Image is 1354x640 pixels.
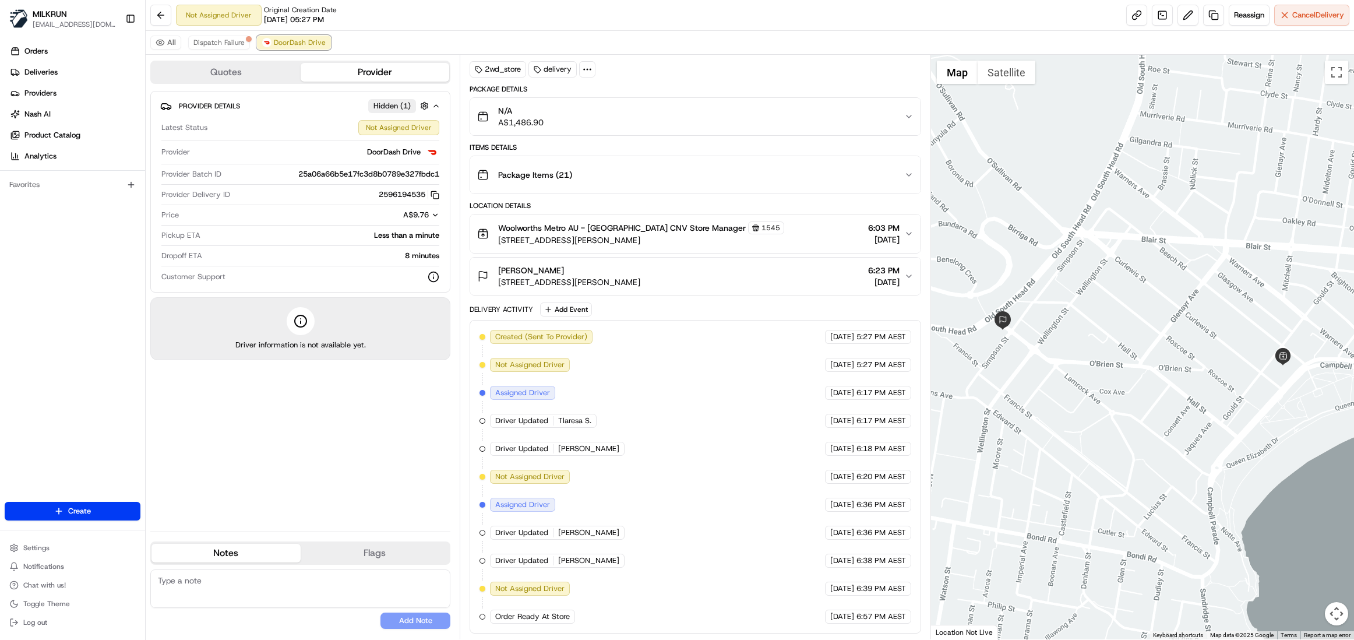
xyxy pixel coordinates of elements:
span: 25a06a66b5e17fc3d8b0789e327fbdc1 [298,169,439,180]
div: 2wd_store [470,61,526,78]
button: Reassign [1229,5,1270,26]
span: Not Assigned Driver [495,360,565,370]
div: 8 minutes [207,251,439,261]
img: doordash_logo_v2.png [425,145,439,159]
div: Favorites [5,175,140,194]
button: All [150,36,181,50]
div: Items Details [470,143,921,152]
button: Create [5,502,140,521]
button: Chat with us! [5,577,140,593]
span: Not Assigned Driver [495,583,565,594]
span: Hidden ( 1 ) [373,101,411,111]
span: 5:27 PM AEST [856,360,906,370]
span: Pickup ETA [161,230,200,241]
span: 6:36 PM AEST [856,528,906,538]
span: [DATE] [868,234,900,245]
a: Nash AI [5,105,145,124]
span: Original Creation Date [264,5,337,15]
span: Provider Delivery ID [161,189,230,200]
span: [DATE] [830,555,854,566]
span: [DATE] [830,583,854,594]
span: Reassign [1234,10,1264,20]
span: Driver Updated [495,528,548,538]
span: [PERSON_NAME] [558,528,619,538]
span: A$9.76 [403,210,429,220]
span: DoorDash Drive [367,147,421,157]
button: N/AA$1,486.90 [470,98,921,135]
span: Package Items ( 21 ) [498,169,572,181]
span: 6:38 PM AEST [856,555,906,566]
span: Deliveries [24,67,58,78]
button: CancelDelivery [1274,5,1349,26]
span: 6:57 PM AEST [856,611,906,622]
button: Settings [5,540,140,556]
span: 6:17 PM AEST [856,388,906,398]
span: [EMAIL_ADDRESS][DOMAIN_NAME] [33,20,116,29]
span: 6:17 PM AEST [856,416,906,426]
button: Log out [5,614,140,631]
span: Cancel Delivery [1292,10,1344,20]
span: 6:18 PM AEST [856,444,906,454]
span: N/A [498,105,544,117]
button: Notifications [5,558,140,575]
span: 6:36 PM AEST [856,500,906,510]
span: Analytics [24,151,57,161]
span: Dropoff ETA [161,251,202,261]
img: MILKRUN [9,9,28,28]
span: Driver Updated [495,416,548,426]
button: MILKRUNMILKRUN[EMAIL_ADDRESS][DOMAIN_NAME] [5,5,121,33]
a: Analytics [5,147,145,166]
span: Toggle Theme [23,599,70,609]
span: [DATE] [830,416,854,426]
span: Not Assigned Driver [495,472,565,482]
button: Provider [301,63,450,82]
span: 1545 [761,223,780,233]
span: Driver information is not available yet. [235,340,366,350]
span: 6:03 PM [868,222,900,234]
span: [DATE] [868,276,900,288]
a: Product Catalog [5,126,145,145]
div: Location Details [470,201,921,210]
span: Assigned Driver [495,500,550,510]
button: DoorDash Drive [257,36,331,50]
span: Driver Updated [495,555,548,566]
a: Report a map error [1304,632,1351,638]
div: Location Not Live [931,625,998,639]
button: 2596194535 [379,189,439,200]
button: Map camera controls [1325,602,1348,625]
span: Tlaresa S. [558,416,591,426]
span: Dispatch Failure [193,38,245,47]
span: Chat with us! [23,581,66,590]
span: [STREET_ADDRESS][PERSON_NAME] [498,234,784,246]
div: Less than a minute [205,230,439,241]
span: [PERSON_NAME] [558,444,619,454]
span: 5:27 PM AEST [856,332,906,342]
span: [DATE] [830,611,854,622]
span: [DATE] [830,388,854,398]
button: Keyboard shortcuts [1153,631,1203,639]
button: Provider DetailsHidden (1) [160,96,440,115]
a: Orders [5,42,145,61]
span: [DATE] [830,360,854,370]
span: [DATE] [830,332,854,342]
span: Log out [23,618,47,627]
button: [PERSON_NAME][STREET_ADDRESS][PERSON_NAME]6:23 PM[DATE] [470,258,921,295]
button: Show satellite imagery [978,61,1035,84]
span: Provider Batch ID [161,169,221,180]
span: Provider Details [179,101,240,111]
span: Providers [24,88,57,99]
span: [DATE] [830,472,854,482]
button: Toggle fullscreen view [1325,61,1348,84]
span: Driver Updated [495,444,548,454]
button: Toggle Theme [5,596,140,612]
a: Providers [5,84,145,103]
span: Assigned Driver [495,388,550,398]
div: delivery [528,61,577,78]
a: Terms (opens in new tab) [1281,632,1297,638]
button: Quotes [151,63,301,82]
span: [STREET_ADDRESS][PERSON_NAME] [498,276,640,288]
span: [PERSON_NAME] [558,555,619,566]
button: Package Items (21) [470,156,921,194]
span: 6:20 PM AEST [856,472,906,482]
button: A$9.76 [337,210,439,220]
